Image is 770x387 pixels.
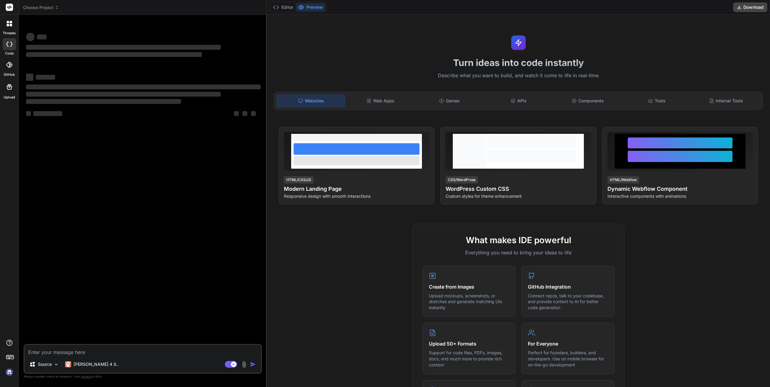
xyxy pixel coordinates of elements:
p: Source [38,361,52,367]
div: Components [554,94,622,107]
p: Support for code files, PDFs, images, docs, and much more to provide rich context [429,350,509,368]
span: ‌ [251,111,256,116]
img: attachment [241,361,248,368]
p: Perfect for founders, builders, and developers. Use on mobile browser for on-the-go development [528,350,608,368]
div: Internal Tools [692,94,760,107]
div: APIs [485,94,552,107]
div: CSS/WordPress [446,176,478,184]
span: ‌ [26,52,202,57]
img: icon [250,361,256,367]
p: [PERSON_NAME] 4 S.. [74,361,119,367]
div: Web Apps [346,94,414,107]
span: ‌ [242,111,247,116]
img: Claude 4 Sonnet [65,361,71,367]
span: ‌ [26,45,221,50]
span: ‌ [26,99,181,104]
p: Custom styles for theme enhancement [446,193,591,199]
p: Responsive design with smooth interactions [284,193,429,199]
div: Websites [277,94,345,107]
p: Always double-check its answers. Your in Bind [24,374,262,379]
p: Everything you need to bring your ideas to life [423,249,614,256]
div: HTML/CSS/JS [284,176,314,184]
span: ‌ [26,84,261,89]
h1: Turn ideas into code instantly [270,57,766,68]
span: ‌ [36,75,55,80]
p: Interactive components with animations [607,193,753,199]
div: HTML/Webflow [607,176,639,184]
p: Connect repos, talk to your codebase, and provide context to AI for better code generation [528,293,608,311]
img: Pick Models [54,362,59,367]
img: signin [4,367,15,377]
div: Games [416,94,483,107]
label: GitHub [4,72,15,77]
label: code [5,51,14,56]
span: ‌ [33,111,62,116]
button: Preview [296,3,325,12]
span: ‌ [26,92,221,97]
h2: What makes IDE powerful [423,234,614,246]
h4: Create from Images [429,283,509,290]
button: Editor [271,3,296,12]
h4: GitHub Integration [528,283,608,290]
p: Upload mockups, screenshots, or sketches and generate matching UIs instantly [429,293,509,311]
span: Choose Project [23,5,59,11]
label: Upload [4,95,15,100]
h4: For Everyone [528,340,608,347]
h4: Upload 50+ Formats [429,340,509,347]
span: ‌ [26,74,33,81]
span: ‌ [37,35,47,39]
span: ‌ [26,33,35,41]
h4: Dynamic Webflow Component [607,185,753,193]
span: ‌ [26,111,31,116]
div: Tools [623,94,691,107]
span: privacy [81,375,92,378]
button: Download [733,2,767,12]
h4: Modern Landing Page [284,185,429,193]
p: Describe what you want to build, and watch it come to life in real-time [270,72,766,80]
label: threads [3,31,16,36]
h4: WordPress Custom CSS [446,185,591,193]
span: ‌ [234,111,239,116]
